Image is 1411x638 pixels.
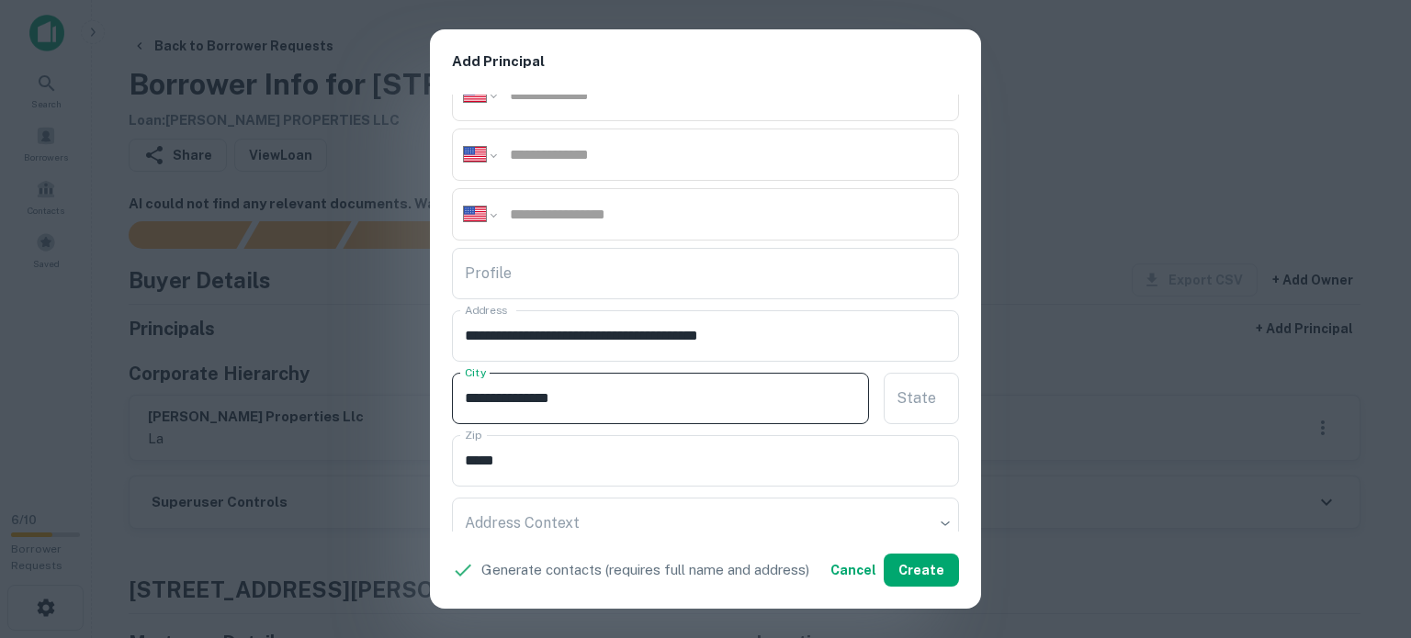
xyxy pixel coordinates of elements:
label: Zip [465,427,481,442]
label: Address [465,302,507,318]
label: City [465,364,486,380]
p: Generate contacts (requires full name and address) [481,559,809,581]
h2: Add Principal [430,29,981,95]
div: ​ [452,498,959,549]
button: Create [884,554,959,587]
iframe: Chat Widget [1319,491,1411,579]
button: Cancel [823,554,884,587]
